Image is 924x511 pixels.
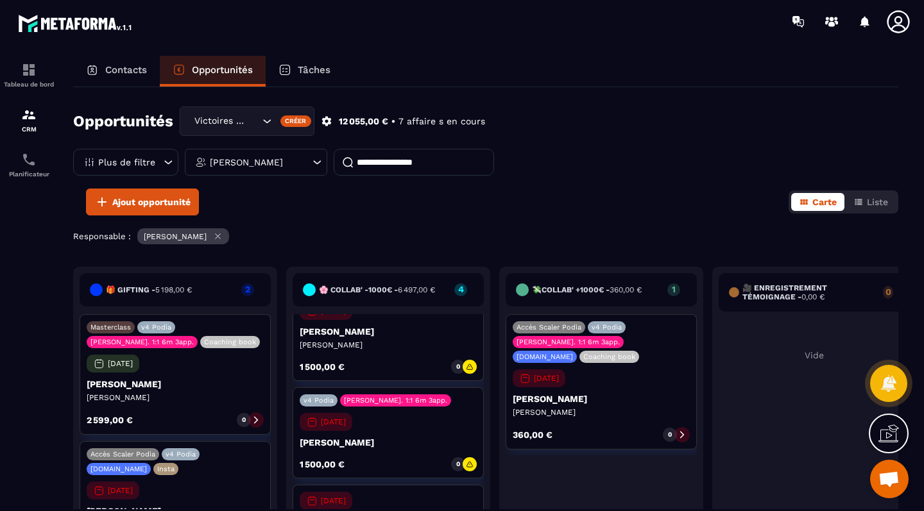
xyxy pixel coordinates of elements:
p: [PERSON_NAME]. 1:1 6m 3app. [90,338,194,346]
p: 1 500,00 € [300,460,345,469]
h6: 💸Collab' +1000€ - [532,285,642,294]
span: 360,00 € [610,285,642,294]
p: [DOMAIN_NAME] [90,465,147,473]
h6: 🌸 Collab' -1000€ - [319,285,435,294]
p: Coaching book [583,353,635,361]
p: Masterclass [90,323,131,331]
p: v4 Podia [592,323,622,331]
a: Contacts [73,56,160,87]
a: formationformationCRM [3,97,55,142]
a: formationformationTableau de bord [3,53,55,97]
p: 0 [456,362,460,371]
p: [PERSON_NAME] [513,407,690,417]
p: [DATE] [534,374,559,383]
p: Tableau de bord [3,81,55,88]
p: [PERSON_NAME] [87,392,264,403]
p: [PERSON_NAME] [300,340,477,350]
h6: 🎥 Enregistrement témoignage - [742,283,877,301]
p: [PERSON_NAME] [87,379,264,389]
p: [DATE] [321,496,346,505]
p: 2 599,00 € [87,415,133,424]
p: [PERSON_NAME] [513,394,690,404]
img: formation [21,62,37,78]
p: Opportunités [192,64,253,76]
p: Tâches [298,64,330,76]
span: Victoires 🎉 [191,114,246,128]
p: [DATE] [108,486,133,495]
span: Ajout opportunité [112,196,191,208]
p: [PERSON_NAME] [210,158,283,167]
p: v4 Podia [141,323,171,331]
p: [PERSON_NAME]. 1:1 6m 3app. [517,338,620,346]
p: Plus de filtre [98,158,155,167]
p: 12 055,00 € [339,115,388,128]
span: 5 198,00 € [155,285,192,294]
p: 4 [454,285,467,294]
span: 6 497,00 € [398,285,435,294]
p: Responsable : [73,231,131,241]
p: • [391,115,395,128]
p: Contacts [105,64,147,76]
p: CRM [3,126,55,133]
p: 1 500,00 € [300,362,345,371]
p: Coaching book [204,338,256,346]
p: Accès Scaler Podia [517,323,581,331]
a: Tâches [266,56,343,87]
button: Ajout opportunité [86,188,199,215]
img: scheduler [21,152,37,167]
p: [DATE] [108,359,133,368]
p: 0 [668,430,672,439]
a: schedulerschedulerPlanificateur [3,142,55,187]
p: Accès Scaler Podia [90,450,155,458]
img: formation [21,107,37,122]
span: 0,00 € [801,292,825,301]
p: 2 [241,285,254,294]
p: Insta [157,465,175,473]
p: v4 Podia [304,396,334,405]
button: Liste [846,193,896,211]
p: [PERSON_NAME] [300,437,477,448]
p: [DATE] [321,417,346,426]
span: Liste [867,197,888,207]
span: Carte [812,197,837,207]
p: v4 Podia [166,450,196,458]
div: Ouvrir le chat [870,460,909,498]
p: 7 affaire s en cours [398,115,485,128]
input: Search for option [246,114,259,128]
div: Search for option [180,106,314,136]
p: Planificateur [3,171,55,178]
p: 1 [667,285,680,294]
a: Opportunités [160,56,266,87]
p: 0 [456,460,460,469]
p: 0 [883,287,893,296]
h2: Opportunités [73,108,173,134]
p: [PERSON_NAME]. 1:1 6m 3app. [344,396,447,405]
p: [PERSON_NAME] [144,232,207,241]
p: 360,00 € [513,430,552,439]
p: [PERSON_NAME] [300,326,477,337]
h6: 🎁 Gifting - [106,285,192,294]
p: [DOMAIN_NAME] [517,353,573,361]
p: 0 [242,415,246,424]
img: logo [18,12,133,35]
p: Vide [719,350,910,360]
div: Créer [280,115,312,127]
button: Carte [791,193,844,211]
